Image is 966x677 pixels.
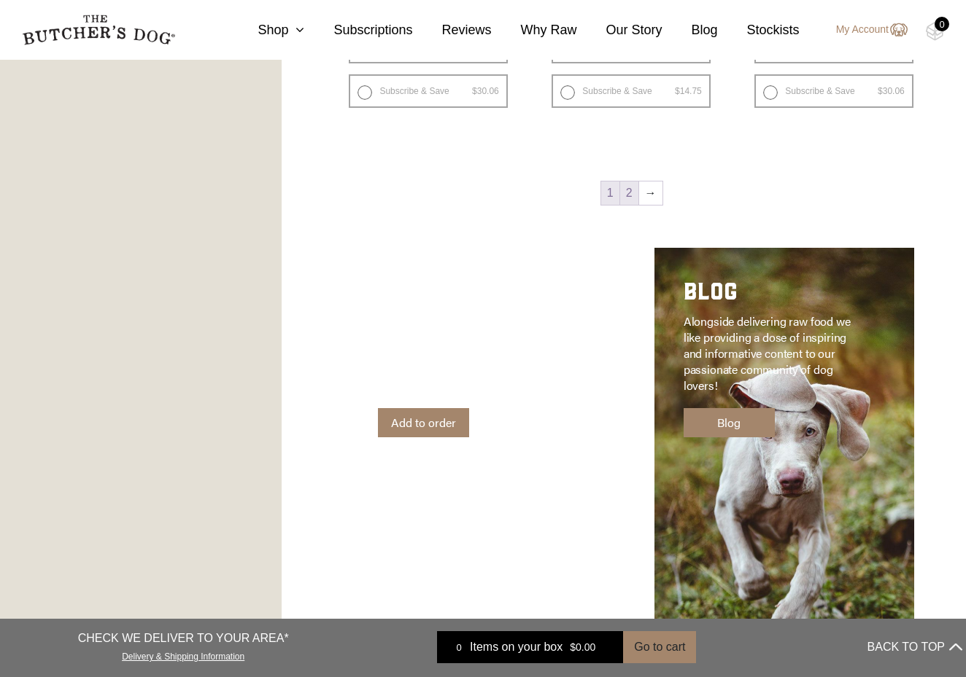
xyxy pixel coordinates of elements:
[878,86,905,96] bdi: 30.06
[935,17,949,31] div: 0
[122,648,244,662] a: Delivery & Shipping Information
[472,86,499,96] bdi: 30.06
[926,22,944,41] img: TBD_Cart-Empty.png
[472,86,477,96] span: $
[878,86,883,96] span: $
[448,640,470,654] div: 0
[620,181,638,205] a: Page 2
[349,74,507,108] label: Subscribe & Save
[684,408,775,437] a: Blog
[78,630,289,647] p: CHECK WE DELIVER TO YOUR AREA*
[684,277,863,313] h2: BLOG
[662,20,718,40] a: Blog
[378,408,469,437] a: Add to order
[492,20,577,40] a: Why Raw
[577,20,662,40] a: Our Story
[754,74,913,108] label: Subscribe & Save
[675,86,680,96] span: $
[601,181,619,205] span: Page 1
[304,20,412,40] a: Subscriptions
[570,641,576,653] span: $
[684,313,863,394] p: Alongside delivering raw food we like providing a dose of inspiring and informative content to ou...
[639,181,662,205] a: →
[378,277,557,313] h2: APOTHECARY
[228,20,304,40] a: Shop
[378,313,557,394] p: Adored Beast Apothecary is a line of all-natural pet products designed to support your dog’s heal...
[470,638,563,656] span: Items on your box
[570,641,595,653] bdi: 0.00
[437,631,623,663] a: 0 Items on your box $0.00
[412,20,491,40] a: Reviews
[868,630,962,665] button: BACK TO TOP
[552,74,710,108] label: Subscribe & Save
[718,20,800,40] a: Stockists
[822,21,908,39] a: My Account
[675,86,702,96] bdi: 14.75
[623,631,696,663] button: Go to cart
